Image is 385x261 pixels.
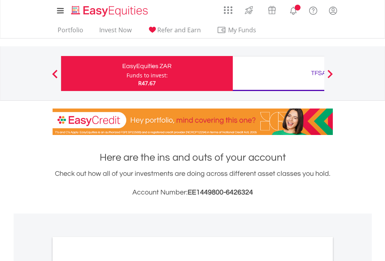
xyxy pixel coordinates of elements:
button: Next [322,74,338,81]
a: Portfolio [54,26,86,38]
h3: Account Number: [53,187,333,198]
a: My Profile [323,2,343,19]
div: EasyEquities ZAR [66,61,228,72]
img: EasyEquities_Logo.png [70,5,151,18]
span: EE1449800-6426324 [188,189,253,196]
div: Funds to invest: [127,72,168,79]
h1: Here are the ins and outs of your account [53,151,333,165]
span: My Funds [217,25,268,35]
img: thrive-v2.svg [243,4,255,16]
a: FAQ's and Support [303,2,323,18]
a: Vouchers [260,2,283,16]
img: grid-menu-icon.svg [224,6,232,14]
a: Home page [68,2,151,18]
a: Refer and Earn [144,26,204,38]
img: EasyCredit Promotion Banner [53,109,333,135]
div: Check out how all of your investments are doing across different asset classes you hold. [53,168,333,198]
img: vouchers-v2.svg [265,4,278,16]
a: AppsGrid [219,2,237,14]
a: Notifications [283,2,303,18]
span: R47.67 [138,79,156,87]
span: Refer and Earn [157,26,201,34]
a: Invest Now [96,26,135,38]
button: Previous [47,74,63,81]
